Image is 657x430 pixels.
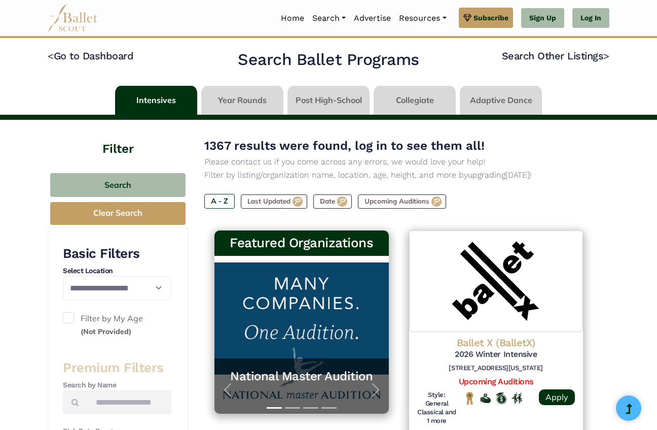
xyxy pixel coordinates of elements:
[48,50,133,62] a: <Go to Dashboard
[199,86,285,115] li: Year Rounds
[87,390,171,414] input: Search by names...
[463,12,471,23] img: gem.svg
[473,12,508,23] span: Subscribe
[468,170,505,180] a: upgrading
[417,391,457,425] h6: Style: General Classical and 1 more
[50,202,186,225] button: Clear Search
[464,391,475,405] img: National
[459,8,513,28] a: Subscribe
[458,86,544,115] li: Adaptive Dance
[63,245,171,262] h3: Basic Filters
[277,8,308,29] a: Home
[113,86,199,115] li: Intensives
[372,86,458,115] li: Collegiate
[225,369,379,384] a: National Master Audition
[204,155,593,169] p: Please contact us if you come across any errors, we would love your help!
[417,349,575,360] h5: 2026 Winter Intensive
[204,169,593,182] p: Filter by listing/organization name, location, age, height, and more by [DATE]!
[285,402,300,414] button: Slide 2
[63,312,171,338] label: Filter by My Age
[63,266,171,276] h4: Select Location
[241,194,307,209] label: Last Updated
[63,359,171,377] h3: Premium Filters
[417,364,575,373] h6: [STREET_ADDRESS][US_STATE]
[303,402,318,414] button: Slide 3
[502,50,609,62] a: Search Other Listings>
[496,392,506,404] img: Offers Scholarship
[48,120,188,158] h4: Filter
[417,336,575,349] h4: Ballet X (BalletX)
[409,230,583,332] img: Logo
[223,235,381,252] h3: Featured Organizations
[512,392,522,404] img: In Person
[308,8,350,29] a: Search
[395,8,450,29] a: Resources
[603,49,609,62] code: >
[204,194,235,208] label: A - Z
[81,327,131,336] small: (Not Provided)
[521,8,564,28] a: Sign Up
[358,194,446,209] label: Upcoming Auditions
[321,402,337,414] button: Slide 4
[572,8,609,28] a: Log In
[313,194,352,209] label: Date
[480,393,491,403] img: Offers Financial Aid
[63,380,171,390] h4: Search by Name
[50,173,186,197] button: Search
[204,139,485,153] span: 1367 results were found, log in to see them all!
[539,389,575,405] a: Apply
[285,86,372,115] li: Post High-School
[350,8,395,29] a: Advertise
[48,49,54,62] code: <
[267,402,282,414] button: Slide 1
[459,377,533,386] a: Upcoming Auditions
[238,49,419,71] h2: Search Ballet Programs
